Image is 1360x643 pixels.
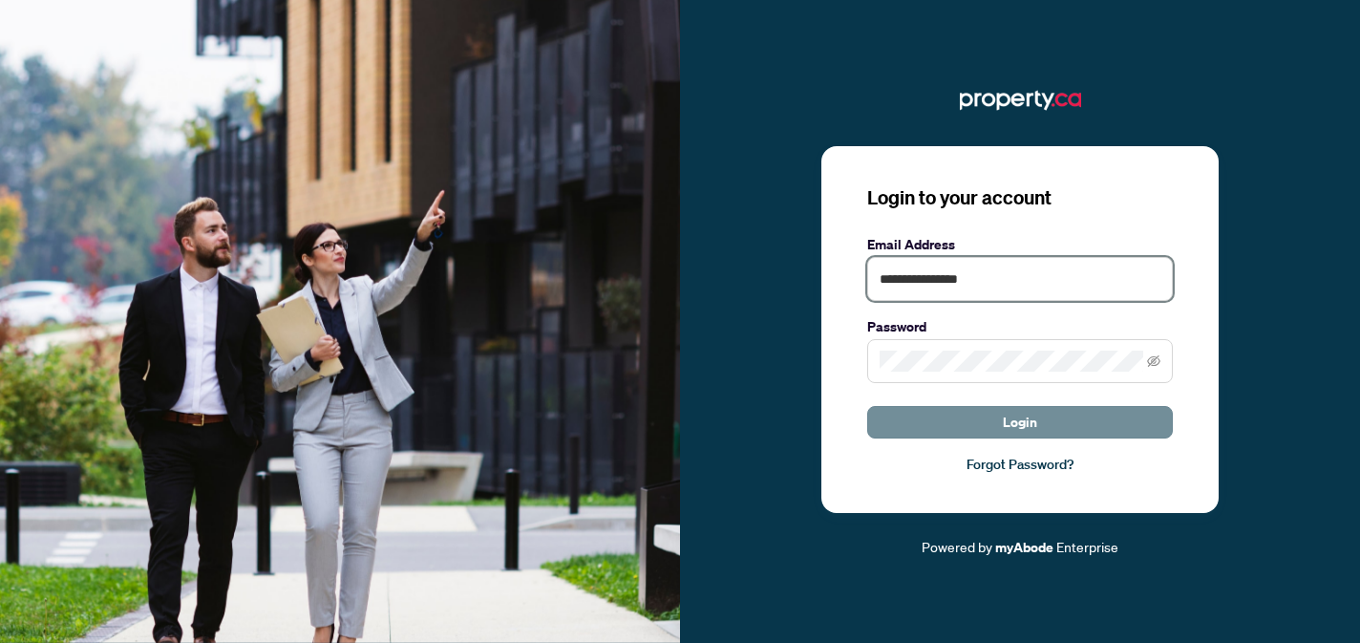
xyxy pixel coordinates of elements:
[867,316,1173,337] label: Password
[867,184,1173,211] h3: Login to your account
[867,406,1173,439] button: Login
[960,85,1081,116] img: ma-logo
[1056,538,1118,555] span: Enterprise
[1147,354,1160,368] span: eye-invisible
[995,537,1053,558] a: myAbode
[867,454,1173,475] a: Forgot Password?
[1003,407,1037,438] span: Login
[922,538,992,555] span: Powered by
[867,234,1173,255] label: Email Address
